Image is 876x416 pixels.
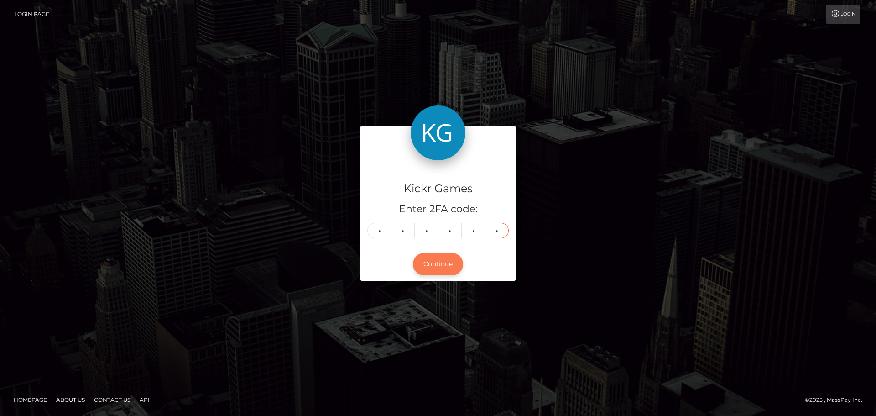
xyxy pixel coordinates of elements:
[826,5,860,24] a: Login
[136,393,153,407] a: API
[10,393,51,407] a: Homepage
[805,395,869,405] div: © 2025 , MassPay Inc.
[52,393,89,407] a: About Us
[14,5,49,24] a: Login Page
[411,105,465,160] img: Kickr Games
[367,181,509,197] h4: Kickr Games
[90,393,134,407] a: Contact Us
[413,253,463,275] button: Continue
[367,202,509,216] h5: Enter 2FA code:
